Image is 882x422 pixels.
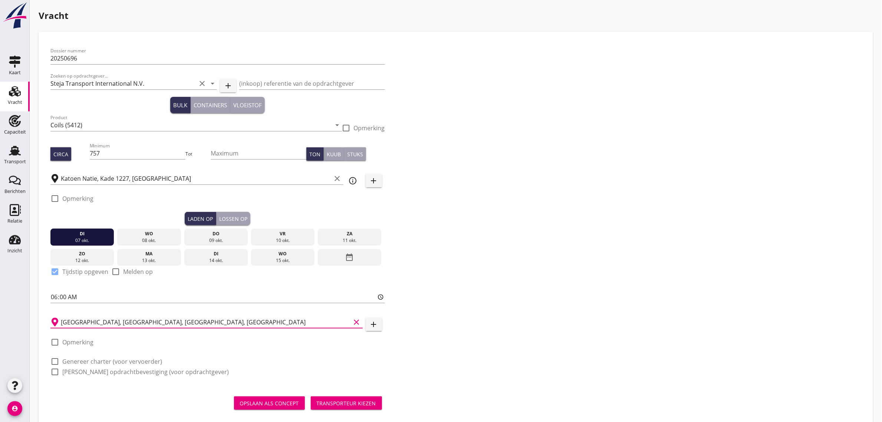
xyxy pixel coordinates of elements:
[211,147,306,159] input: Maximum
[194,101,227,109] div: Containers
[7,248,22,253] div: Inzicht
[347,150,363,158] div: Stuks
[253,237,313,244] div: 10 okt.
[311,396,382,410] button: Transporteur kiezen
[9,70,21,75] div: Kaart
[253,257,313,264] div: 15 okt.
[62,368,229,376] label: [PERSON_NAME] opdrachtbevestiging (voor opdrachtgever)
[349,176,358,185] i: info_outline
[50,78,196,89] input: Zoeken op opdrachtgever...
[52,257,112,264] div: 12 okt.
[61,173,332,184] input: Laadplaats
[62,195,93,202] label: Opmerking
[52,230,112,237] div: di
[62,268,108,275] label: Tijdstip opgeven
[345,251,354,264] i: date_range
[186,230,246,237] div: do
[62,358,162,365] label: Genereer charter (voor vervoerder)
[61,316,351,328] input: Losplaats
[119,230,179,237] div: wo
[8,100,22,105] div: Vracht
[188,215,213,223] div: Laden op
[39,9,873,22] h1: Vracht
[219,215,247,223] div: Lossen op
[320,230,380,237] div: za
[123,268,153,275] label: Melden op
[239,78,385,89] input: (inkoop) referentie van de opdrachtgever
[216,212,250,225] button: Lossen op
[119,257,179,264] div: 13 okt.
[224,81,233,90] i: add
[369,320,378,329] i: add
[240,399,299,407] div: Opslaan als concept
[185,151,211,157] div: Tot
[4,189,26,194] div: Berichten
[234,396,305,410] button: Opslaan als concept
[62,338,93,346] label: Opmerking
[186,237,246,244] div: 09 okt.
[309,150,320,158] div: Ton
[7,401,22,416] i: account_circle
[52,237,112,244] div: 07 okt.
[344,147,366,161] button: Stuks
[119,251,179,257] div: ma
[119,237,179,244] div: 08 okt.
[50,147,71,161] button: Circa
[233,101,262,109] div: Vloeistof
[369,176,378,185] i: add
[185,212,216,225] button: Laden op
[4,159,26,164] div: Transport
[90,147,185,159] input: Minimum
[230,97,265,113] button: Vloeistof
[1,2,28,29] img: logo-small.a267ee39.svg
[50,119,332,131] input: Product
[333,121,342,130] i: arrow_drop_down
[53,150,68,158] div: Circa
[4,130,26,134] div: Capaciteit
[52,251,112,257] div: zo
[333,174,342,183] i: clear
[317,399,376,407] div: Transporteur kiezen
[186,251,246,257] div: di
[208,79,217,88] i: arrow_drop_down
[327,150,341,158] div: Kuub
[170,97,191,113] button: Bulk
[320,237,380,244] div: 11 okt.
[354,124,385,132] label: Opmerking
[198,79,207,88] i: clear
[173,101,187,109] div: Bulk
[7,219,22,223] div: Relatie
[50,52,385,64] input: Dossier nummer
[306,147,324,161] button: Ton
[324,147,344,161] button: Kuub
[186,257,246,264] div: 14 okt.
[253,230,313,237] div: vr
[191,97,230,113] button: Containers
[253,251,313,257] div: wo
[352,318,361,327] i: clear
